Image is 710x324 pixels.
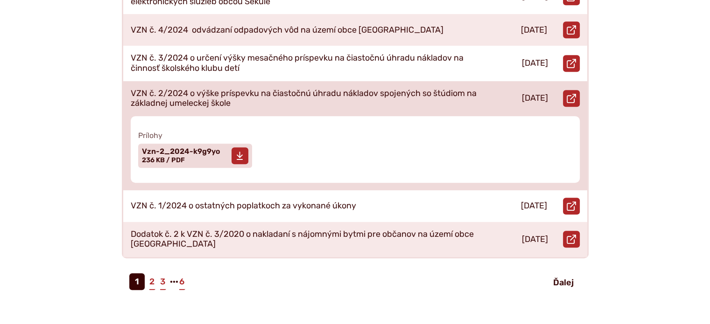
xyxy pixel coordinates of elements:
p: [DATE] [521,201,547,211]
span: ··· [170,273,178,290]
p: VZN č. 1/2024 o ostatných poplatkoch za vykonané úkony [131,201,356,211]
p: [DATE] [522,234,548,245]
a: 3 [159,273,166,290]
a: 2 [148,273,155,290]
p: [DATE] [522,58,548,69]
p: VZN č. 2/2024 o výške príspevku na čiastočnú úhradu nákladov spojených so štúdiom na základnej um... [131,89,478,109]
span: 236 KB / PDF [142,156,185,164]
p: VZN č. 3/2024 o určení výšky mesačného príspevku na čiastočnú úhradu nákladov na činnosť školskéh... [131,53,478,73]
a: 6 [178,273,185,290]
span: Vzn-2_2024-k9g9yo [142,148,220,155]
span: Ďalej [553,277,574,288]
span: 1 [129,273,145,290]
p: [DATE] [521,25,547,35]
a: Ďalej [546,274,581,291]
p: VZN č. 4/2024 odvádzaní odpadových vôd na území obce [GEOGRAPHIC_DATA] [131,25,443,35]
a: Vzn-2_2024-k9g9yo 236 KB / PDF [138,144,252,168]
p: [DATE] [522,93,548,103]
span: Prílohy [138,131,572,140]
p: Dodatok č. 2 k VZN č. 3/2020 o nakladaní s nájomnými bytmi pre občanov na území obce [GEOGRAPHIC_... [131,229,478,249]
